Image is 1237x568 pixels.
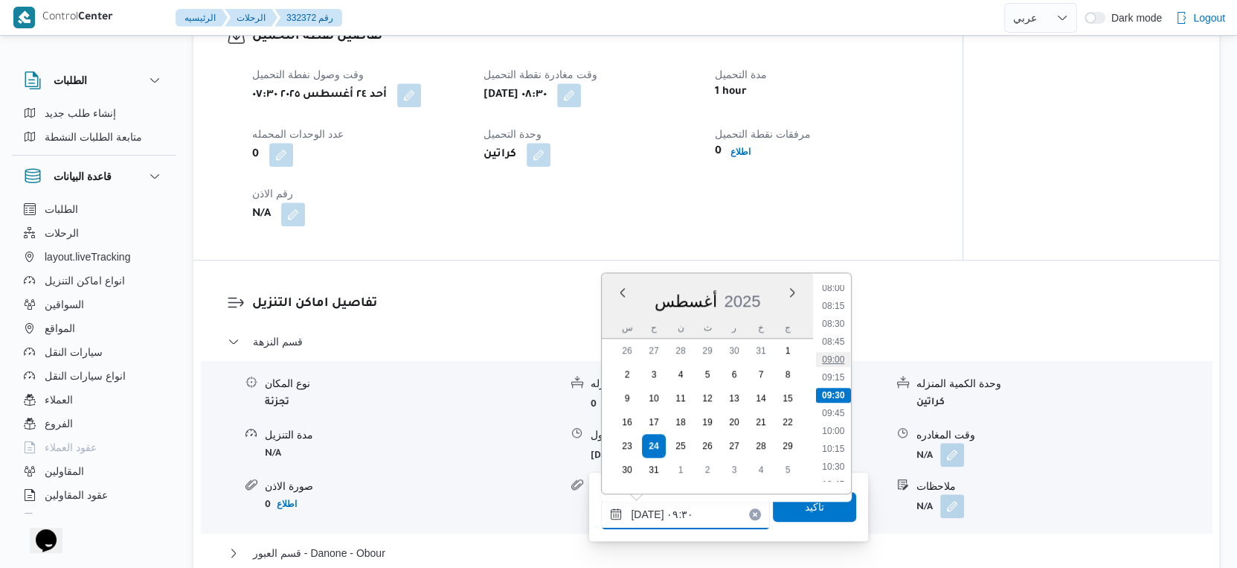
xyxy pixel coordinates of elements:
[18,221,170,245] button: الرحلات
[722,410,746,434] div: day-20
[18,316,170,340] button: المواقع
[277,499,297,509] b: اطلاع
[18,269,170,293] button: انواع اماكن التنزيل
[669,386,693,410] div: day-11
[271,495,303,513] button: اطلاع
[817,406,851,421] li: 09:45
[615,386,639,410] div: day-9
[642,386,666,410] div: day-10
[18,245,170,269] button: layout.liveTracking
[78,12,113,24] b: Center
[722,458,746,482] div: day-3
[776,458,800,482] div: day-5
[695,339,719,363] div: day-29
[669,339,693,363] div: day-28
[817,316,851,331] li: 08:30
[642,458,666,482] div: day-31
[45,343,103,361] span: سيارات النقل
[252,68,364,80] span: وقت وصول نفطة التحميل
[201,361,1212,533] div: قسم النزهة
[601,500,770,529] input: Press the down key to enter a popover containing a calendar. Press the escape key to close the po...
[749,317,773,338] div: خ
[45,391,73,409] span: العملاء
[54,71,87,89] h3: الطلبات
[655,292,717,310] span: أغسطس
[817,352,851,367] li: 09:00
[642,317,666,338] div: ح
[265,479,559,494] div: صورة الاذن
[715,143,722,161] b: 0
[817,441,851,456] li: 10:15
[252,294,1186,314] h3: تفاصيل اماكن التنزيل
[715,83,747,101] b: 1 hour
[749,458,773,482] div: day-4
[722,386,746,410] div: day-13
[615,434,639,458] div: day-23
[483,68,597,80] span: وقت مغادرة نقطة التحميل
[817,477,851,492] li: 10:45
[591,451,645,462] b: [DATE] ٠٩:٣٠
[45,510,106,528] span: اجهزة التليفون
[617,287,629,299] button: Previous Month
[749,410,773,434] div: day-21
[817,299,851,313] li: 08:15
[265,500,271,511] b: 0
[695,434,719,458] div: day-26
[786,287,798,299] button: Next month
[695,363,719,386] div: day-5
[176,9,228,27] button: الرئيسيه
[669,317,693,338] div: ن
[591,427,885,443] div: وقت الوصول
[24,167,164,185] button: قاعدة البيانات
[18,125,170,149] button: متابعة الطلبات النشطة
[642,363,666,386] div: day-3
[749,339,773,363] div: day-31
[45,104,116,122] span: إنشاء طلب جديد
[642,339,666,363] div: day-27
[228,333,1186,351] button: قسم النزهة
[724,292,761,310] span: 2025
[252,188,293,200] span: رقم الاذن
[715,68,767,80] span: مدة التحميل
[695,410,719,434] div: day-19
[749,434,773,458] div: day-28
[615,410,639,434] div: day-16
[45,462,84,480] span: المقاولين
[18,364,170,388] button: انواع سيارات النقل
[45,224,79,242] span: الرحلات
[805,498,824,516] span: تاكيد
[18,340,170,364] button: سيارات النقل
[722,363,746,386] div: day-6
[45,415,73,433] span: الفروع
[24,71,164,89] button: الطلبات
[265,376,559,392] div: نوع المكان
[483,146,516,164] b: كراتين
[724,143,756,161] button: اطلاع
[669,458,693,482] div: day-1
[265,449,281,459] b: N/A
[228,544,1186,562] button: قسم العبور - Danone - Obour
[18,197,170,221] button: الطلبات
[225,9,277,27] button: الرحلات
[749,508,761,520] button: Clear input
[12,197,176,520] div: قاعدة البيانات
[18,388,170,412] button: العملاء
[1105,12,1162,24] span: Dark mode
[695,458,719,482] div: day-2
[15,508,62,553] iframe: chat widget
[45,486,108,504] span: عقود المقاولين
[18,483,170,507] button: عقود المقاولين
[669,410,693,434] div: day-18
[816,388,851,403] li: 09:30
[615,458,639,482] div: day-30
[18,293,170,316] button: السواقين
[776,386,800,410] div: day-15
[776,434,800,458] div: day-29
[614,339,801,482] div: month-٢٠٢٥-٠٨
[253,544,385,562] span: قسم العبور - Danone - Obour
[252,128,344,140] span: عدد الوحدات المحمله
[722,317,746,338] div: ر
[45,128,142,146] span: متابعة الطلبات النشطة
[252,27,929,47] h3: تفاصيل نقطة التحميل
